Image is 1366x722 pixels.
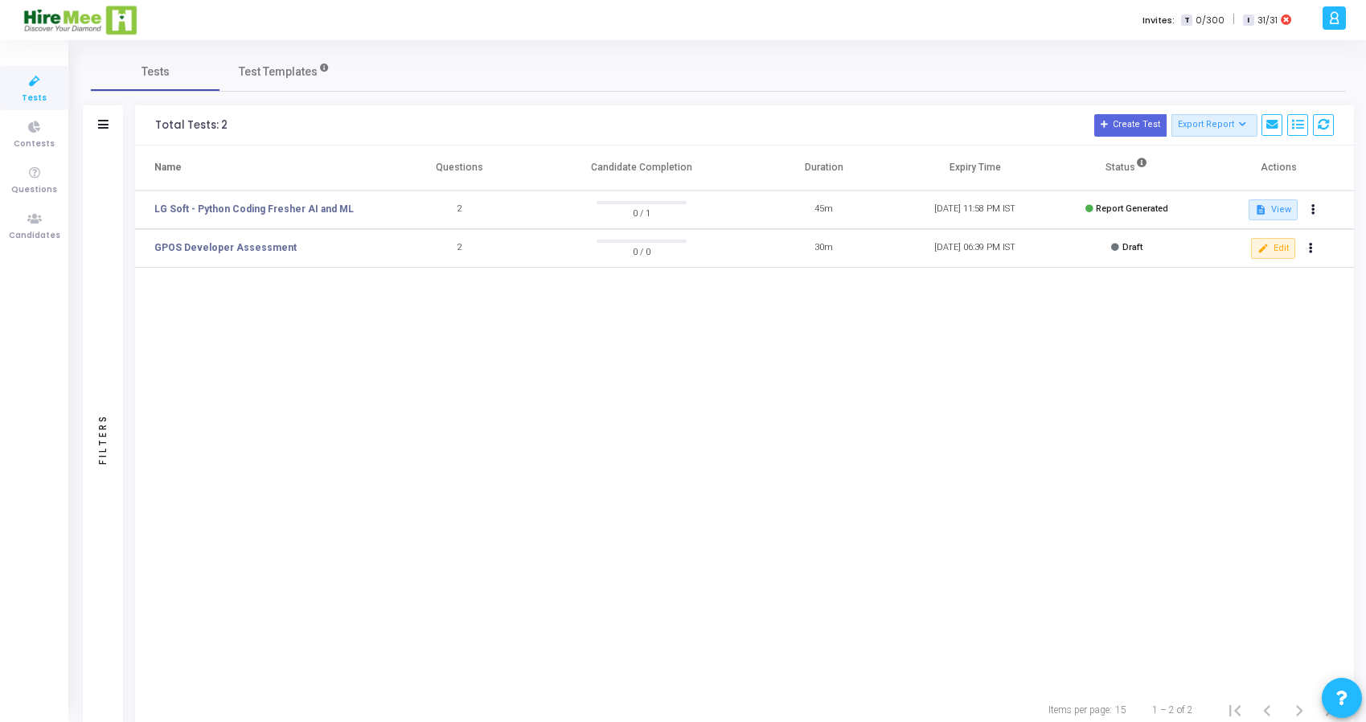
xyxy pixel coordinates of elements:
[23,4,139,36] img: logo
[748,146,899,191] th: Duration
[142,64,170,80] span: Tests
[1051,146,1202,191] th: Status
[1181,14,1192,27] span: T
[535,146,748,191] th: Candidate Completion
[900,191,1051,229] td: [DATE] 11:58 PM IST
[11,183,57,197] span: Questions
[900,146,1051,191] th: Expiry Time
[1257,243,1269,254] mat-icon: edit
[1122,242,1142,252] span: Draft
[1094,114,1167,137] button: Create Test
[154,202,354,216] a: LG Soft - Python Coding Fresher AI and ML
[1048,703,1112,717] div: Items per page:
[1142,14,1175,27] label: Invites:
[1255,204,1266,215] mat-icon: description
[384,229,535,268] td: 2
[154,240,297,255] a: GPOS Developer Assessment
[748,229,899,268] td: 30m
[1233,11,1235,28] span: |
[384,191,535,229] td: 2
[1251,238,1295,259] button: Edit
[96,351,110,527] div: Filters
[135,146,384,191] th: Name
[1249,199,1298,220] button: View
[155,119,228,132] div: Total Tests: 2
[1203,146,1354,191] th: Actions
[1257,14,1278,27] span: 31/31
[9,229,60,243] span: Candidates
[1115,703,1126,717] div: 15
[900,229,1051,268] td: [DATE] 06:39 PM IST
[22,92,47,105] span: Tests
[597,243,687,259] span: 0 / 0
[1171,114,1257,137] button: Export Report
[384,146,535,191] th: Questions
[1196,14,1224,27] span: 0/300
[239,64,318,80] span: Test Templates
[597,204,687,220] span: 0 / 1
[748,191,899,229] td: 45m
[1152,703,1193,717] div: 1 – 2 of 2
[14,137,55,151] span: Contests
[1096,203,1168,214] span: Report Generated
[1243,14,1253,27] span: I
